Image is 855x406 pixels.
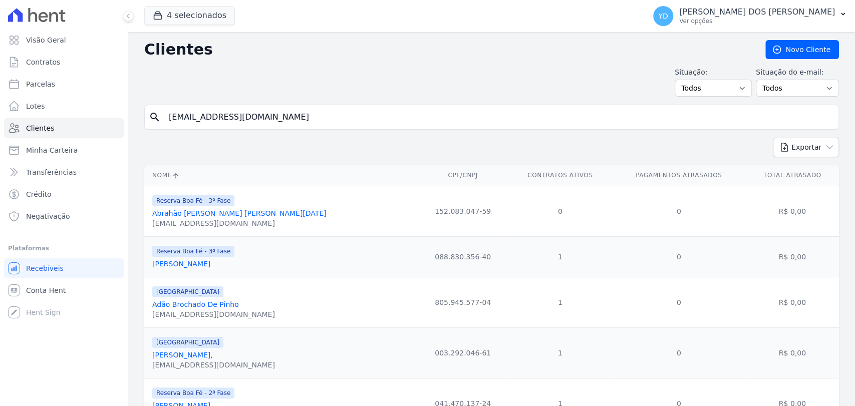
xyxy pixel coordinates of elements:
span: Conta Hent [26,285,66,295]
th: CPF/CNPJ [418,165,508,186]
td: 003.292.046-61 [418,327,508,378]
span: Visão Geral [26,35,66,45]
h2: Clientes [144,41,749,59]
span: Negativação [26,211,70,221]
td: 0 [612,327,745,378]
a: [PERSON_NAME], [152,351,213,359]
td: 0 [612,186,745,236]
div: [EMAIL_ADDRESS][DOMAIN_NAME] [152,360,275,370]
td: 0 [508,186,612,236]
a: Novo Cliente [765,40,839,59]
td: 152.083.047-59 [418,186,508,236]
span: Recebíveis [26,263,64,273]
span: Reserva Boa Fé - 3ª Fase [152,246,234,257]
td: 088.830.356-40 [418,236,508,277]
button: Exportar [773,138,839,157]
a: Parcelas [4,74,124,94]
td: 805.945.577-04 [418,277,508,327]
span: Parcelas [26,79,55,89]
span: Contratos [26,57,60,67]
p: [PERSON_NAME] DOS [PERSON_NAME] [679,7,835,17]
td: R$ 0,00 [745,186,839,236]
span: Lotes [26,101,45,111]
label: Situação do e-mail: [756,67,839,78]
td: 1 [508,327,612,378]
span: Minha Carteira [26,145,78,155]
a: Visão Geral [4,30,124,50]
span: Clientes [26,123,54,133]
input: Buscar por nome, CPF ou e-mail [163,107,834,127]
td: 1 [508,277,612,327]
td: 1 [508,236,612,277]
a: Transferências [4,162,124,182]
span: Reserva Boa Fé - 3ª Fase [152,195,234,206]
label: Situação: [675,67,752,78]
th: Total Atrasado [745,165,839,186]
td: R$ 0,00 [745,277,839,327]
i: search [149,111,161,123]
button: YD [PERSON_NAME] DOS [PERSON_NAME] Ver opções [645,2,855,30]
td: R$ 0,00 [745,327,839,378]
td: 0 [612,236,745,277]
a: Crédito [4,184,124,204]
a: Adão Brochado De Pinho [152,300,239,308]
a: Contratos [4,52,124,72]
button: 4 selecionados [144,6,235,25]
td: 0 [612,277,745,327]
span: Crédito [26,189,52,199]
p: Ver opções [679,17,835,25]
div: [EMAIL_ADDRESS][DOMAIN_NAME] [152,309,275,319]
a: Lotes [4,96,124,116]
div: Plataformas [8,242,120,254]
a: Conta Hent [4,280,124,300]
span: [GEOGRAPHIC_DATA] [152,337,223,348]
span: [GEOGRAPHIC_DATA] [152,286,223,297]
a: [PERSON_NAME] [152,260,210,268]
a: Negativação [4,206,124,226]
th: Pagamentos Atrasados [612,165,745,186]
div: [EMAIL_ADDRESS][DOMAIN_NAME] [152,218,327,228]
a: Clientes [4,118,124,138]
a: Minha Carteira [4,140,124,160]
a: Abrahão [PERSON_NAME] [PERSON_NAME][DATE] [152,209,327,217]
a: Recebíveis [4,258,124,278]
th: Nome [144,165,418,186]
td: R$ 0,00 [745,236,839,277]
th: Contratos Ativos [508,165,612,186]
span: Transferências [26,167,77,177]
span: Reserva Boa Fé - 2ª Fase [152,387,234,398]
span: YD [658,13,668,20]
